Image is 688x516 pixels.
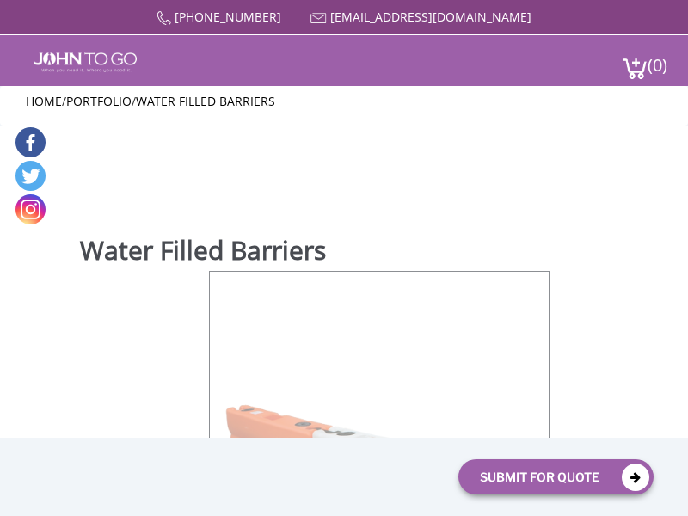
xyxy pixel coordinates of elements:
img: Call [157,11,171,26]
img: Mail [310,13,327,24]
h1: Water Filled Barriers [80,235,674,269]
a: [EMAIL_ADDRESS][DOMAIN_NAME] [330,9,531,25]
a: Portfolio [66,93,132,109]
a: [PHONE_NUMBER] [175,9,281,25]
button: Submit For Quote [458,459,654,494]
a: Water Filled Barriers [136,93,275,109]
span: (0) [648,40,668,77]
a: Instagram [15,194,46,224]
a: Facebook [15,127,46,157]
a: Twitter [15,161,46,191]
img: JOHN to go [34,52,137,72]
ul: / / [26,93,661,110]
img: cart a [622,57,648,80]
a: Home [26,93,62,109]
